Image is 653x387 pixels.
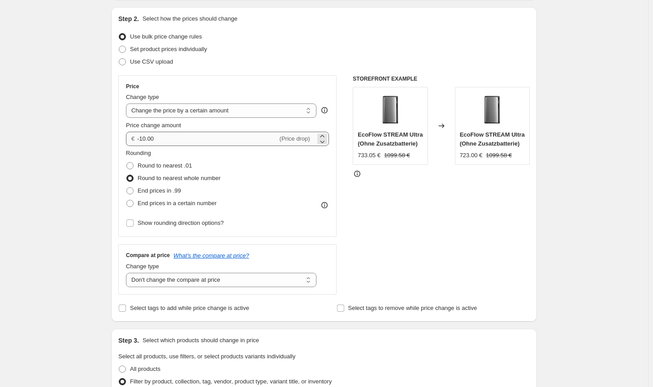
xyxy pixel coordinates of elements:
[126,83,139,90] h3: Price
[320,106,329,115] div: help
[358,131,423,147] span: EcoFlow STREAM Ultra (Ohne Zusatzbatterie)
[130,58,173,65] span: Use CSV upload
[126,122,181,129] span: Price change amount
[118,353,295,360] span: Select all products, use filters, or select products variants individually
[358,151,381,160] div: 733.05 €
[126,150,151,156] span: Rounding
[130,33,202,40] span: Use bulk price change rules
[131,135,134,142] span: €
[460,151,483,160] div: 723.00 €
[126,263,159,270] span: Change type
[138,200,216,206] span: End prices in a certain number
[384,151,410,160] strike: 1099.58 €
[143,336,259,345] p: Select which products should change in price
[486,151,512,160] strike: 1099.58 €
[137,132,277,146] input: -10.00
[348,305,477,311] span: Select tags to remove while price change is active
[138,162,192,169] span: Round to nearest .01
[173,252,249,259] button: What's the compare at price?
[460,131,525,147] span: EcoFlow STREAM Ultra (Ohne Zusatzbatterie)
[138,219,224,226] span: Show rounding direction options?
[118,336,139,345] h2: Step 3.
[130,46,207,52] span: Set product prices individually
[138,175,221,181] span: Round to nearest whole number
[372,92,408,128] img: EcoFlow_Stream_Ultra_3_80x.webp
[126,94,159,100] span: Change type
[353,75,530,82] h6: STOREFRONT EXAMPLE
[138,187,181,194] span: End prices in .99
[130,305,249,311] span: Select tags to add while price change is active
[143,14,238,23] p: Select how the prices should change
[280,135,310,142] span: (Price drop)
[130,378,332,385] span: Filter by product, collection, tag, vendor, product type, variant title, or inventory
[474,92,510,128] img: EcoFlow_Stream_Ultra_3_80x.webp
[126,252,170,259] h3: Compare at price
[118,14,139,23] h2: Step 2.
[130,365,160,372] span: All products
